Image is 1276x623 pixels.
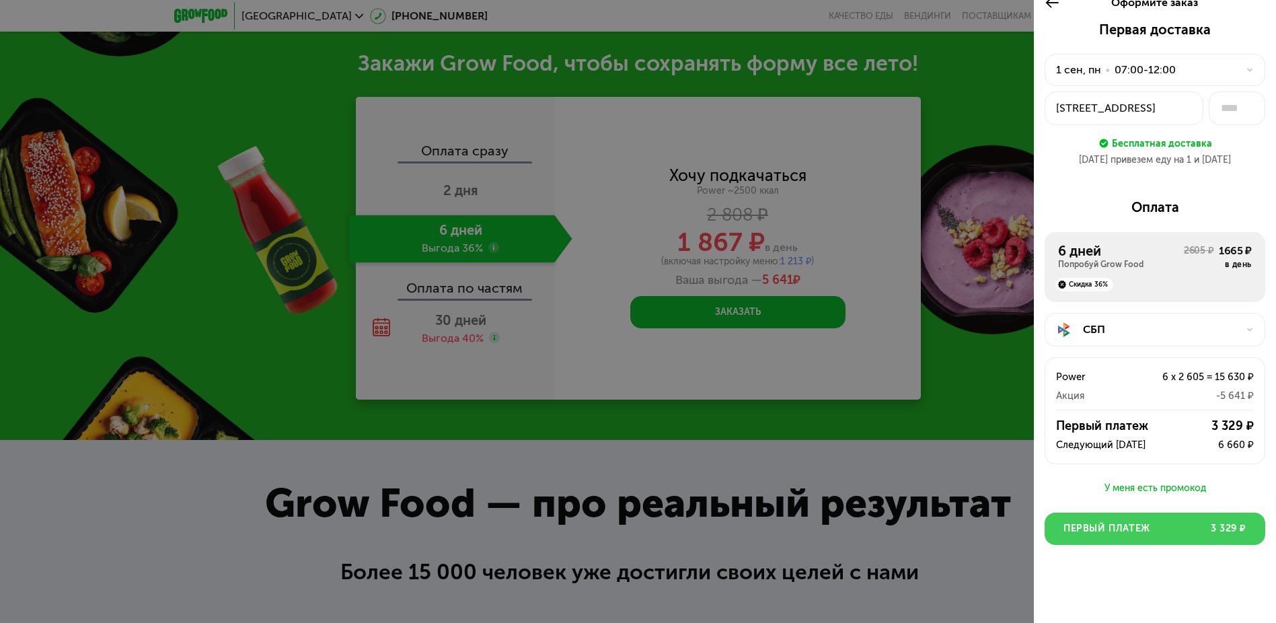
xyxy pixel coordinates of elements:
div: Скидка 36% [1055,278,1113,291]
div: [STREET_ADDRESS] [1056,100,1192,116]
div: Power [1056,369,1135,385]
div: СБП [1083,322,1238,338]
span: Первый платеж [1063,522,1150,536]
div: Следующий [DATE] [1056,437,1146,453]
div: 07:00-12:00 [1115,62,1176,78]
button: [STREET_ADDRESS] [1045,91,1203,125]
div: Акция [1056,388,1135,404]
div: -5 641 ₽ [1135,388,1254,404]
div: Первый платеж [1056,418,1165,434]
div: Первая доставка [1045,22,1265,38]
div: Оплата [1045,199,1265,215]
button: У меня есть промокод [1045,480,1265,497]
div: 6 дней [1058,243,1184,259]
div: 6 x 2 605 = 15 630 ₽ [1135,369,1254,385]
div: 6 660 ₽ [1146,437,1254,453]
div: 1 сен, пн [1056,62,1101,78]
div: 1665 ₽ [1219,243,1252,259]
span: 3 329 ₽ [1211,522,1246,536]
div: • [1105,62,1111,78]
div: Попробуй Grow Food [1058,259,1184,270]
div: [DATE] привезем еду на 1 и [DATE] [1045,153,1265,167]
div: 3 329 ₽ [1165,418,1254,434]
div: 2605 ₽ [1184,244,1214,270]
div: в день [1219,259,1252,270]
div: Бесплатная доставка [1112,136,1212,151]
button: Первый платеж3 329 ₽ [1045,513,1265,545]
